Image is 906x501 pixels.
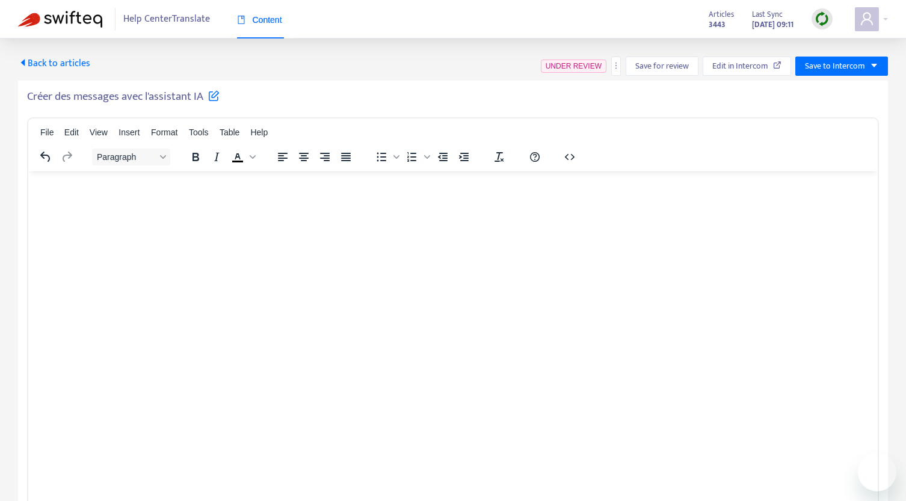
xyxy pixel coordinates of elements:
[752,18,794,31] strong: [DATE] 09:11
[57,149,77,165] button: Redo
[489,149,510,165] button: Clear formatting
[635,60,689,73] span: Save for review
[18,11,102,28] img: Swifteq
[315,149,335,165] button: Align right
[805,60,865,73] span: Save to Intercom
[123,8,210,31] span: Help Center Translate
[703,57,791,76] button: Edit in Intercom
[402,149,432,165] div: Numbered list
[227,149,257,165] div: Text color Black
[92,149,170,165] button: Block Paragraph
[119,128,140,137] span: Insert
[433,149,453,165] button: Decrease indent
[40,128,54,137] span: File
[250,128,268,137] span: Help
[611,57,621,76] button: more
[709,18,726,31] strong: 3443
[18,55,90,72] span: Back to articles
[185,149,206,165] button: Bold
[336,149,356,165] button: Justify
[858,453,896,491] iframe: Button to launch messaging window
[97,152,156,162] span: Paragraph
[546,62,602,70] span: UNDER REVIEW
[35,149,56,165] button: Undo
[220,128,239,137] span: Table
[90,128,108,137] span: View
[612,61,620,70] span: more
[294,149,314,165] button: Align center
[64,128,79,137] span: Edit
[27,90,220,104] h5: Créer des messages avec l'assistant IA
[273,149,293,165] button: Align left
[795,57,888,76] button: Save to Intercomcaret-down
[206,149,227,165] button: Italic
[709,8,734,21] span: Articles
[815,11,830,26] img: sync.dc5367851b00ba804db3.png
[371,149,401,165] div: Bullet list
[18,58,28,67] span: caret-left
[870,61,878,70] span: caret-down
[189,128,209,137] span: Tools
[237,16,245,24] span: book
[525,149,545,165] button: Help
[237,15,282,25] span: Content
[712,60,768,73] span: Edit in Intercom
[151,128,177,137] span: Format
[752,8,783,21] span: Last Sync
[860,11,874,26] span: user
[454,149,474,165] button: Increase indent
[626,57,698,76] button: Save for review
